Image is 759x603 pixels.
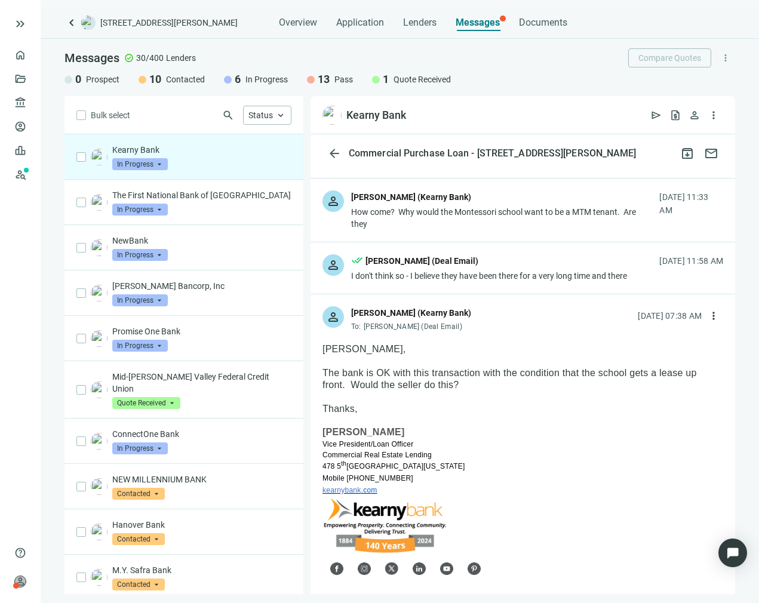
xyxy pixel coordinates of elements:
[704,106,723,125] button: more_vert
[222,109,234,121] span: search
[326,258,340,272] span: person
[708,310,720,322] span: more_vert
[351,306,471,319] div: [PERSON_NAME] (Kearny Bank)
[689,109,700,121] span: person
[112,235,291,247] p: NewBank
[383,72,389,87] span: 1
[112,249,168,261] span: In Progress
[318,72,330,87] span: 13
[351,254,363,270] span: done_all
[699,141,723,165] button: mail
[91,194,107,211] img: 8383edaf-8815-42a2-b72f-540a665a07ad
[628,48,711,67] button: Compare Quotes
[365,254,478,267] div: [PERSON_NAME] (Deal Email)
[638,309,702,322] div: [DATE] 07:38 AM
[248,110,273,120] span: Status
[685,106,704,125] button: person
[112,325,291,337] p: Promise One Bank
[91,478,107,495] img: 25c27443-546c-4a82-a383-5f6c26716530
[403,17,437,29] span: Lenders
[334,73,353,85] span: Pass
[112,144,291,156] p: Kearny Bank
[659,190,723,217] div: [DATE] 11:33 AM
[91,109,130,122] span: Bulk select
[659,254,723,267] div: [DATE] 11:58 AM
[351,190,471,204] div: [PERSON_NAME] (Kearny Bank)
[346,108,406,122] div: Kearny Bank
[326,310,340,324] span: person
[91,433,107,450] img: ead3dc80-8f2e-4d6b-b593-baad760150fb.png
[708,109,720,121] span: more_vert
[336,17,384,29] span: Application
[91,285,107,301] img: 379a8726-9a6f-4dbe-b729-cd77c4aec963
[327,146,342,161] span: arrow_back
[75,72,81,87] span: 0
[64,16,79,30] a: keyboard_arrow_left
[669,109,681,121] span: request_quote
[351,270,627,282] div: I don't think so - I believe they have been there for a very long time and there
[81,16,96,30] img: deal-logo
[346,147,639,159] div: Commercial Purchase Loan - [STREET_ADDRESS][PERSON_NAME]
[720,53,731,63] span: more_vert
[718,539,747,567] div: Open Intercom Messenger
[704,306,723,325] button: more_vert
[650,109,662,121] span: send
[166,73,205,85] span: Contacted
[456,17,500,28] span: Messages
[351,322,471,331] div: To:
[364,322,462,331] span: [PERSON_NAME] (Deal Email)
[322,106,342,125] img: 485b220d-9334-4cd8-8bbb-dc98a7004dc4
[275,110,286,121] span: keyboard_arrow_up
[91,569,107,586] img: 54094a16-3971-4677-bfc6-83738ad80086
[519,17,567,29] span: Documents
[112,371,291,395] p: Mid-[PERSON_NAME] Valley Federal Credit Union
[112,564,291,576] p: M.Y. Safra Bank
[91,149,107,165] img: 485b220d-9334-4cd8-8bbb-dc98a7004dc4
[112,280,291,292] p: [PERSON_NAME] Bancorp, Inc
[112,189,291,201] p: The First National Bank of [GEOGRAPHIC_DATA]
[13,17,27,31] button: keyboard_double_arrow_right
[322,141,346,165] button: arrow_back
[100,17,238,29] span: [STREET_ADDRESS][PERSON_NAME]
[716,48,735,67] button: more_vert
[112,428,291,440] p: ConnectOne Bank
[86,73,119,85] span: Prospect
[112,473,291,485] p: NEW MILLENNIUM BANK
[112,204,168,216] span: In Progress
[91,330,107,347] img: 837e6f20-7e8b-4d45-810b-459a7a5dba37
[675,141,699,165] button: archive
[14,576,26,587] span: person
[112,158,168,170] span: In Progress
[64,51,119,65] span: Messages
[112,519,291,531] p: Hanover Bank
[112,533,165,545] span: Contacted
[112,294,168,306] span: In Progress
[112,340,168,352] span: In Progress
[112,442,168,454] span: In Progress
[124,53,134,63] span: check_circle
[166,52,196,64] span: Lenders
[394,73,451,85] span: Quote Received
[279,17,317,29] span: Overview
[235,72,241,87] span: 6
[112,397,180,409] span: Quote Received
[149,72,161,87] span: 10
[91,239,107,256] img: 0d214398-132e-4252-a35a-4fbe3164cb0d
[704,146,718,161] span: mail
[245,73,288,85] span: In Progress
[14,547,26,559] span: help
[326,194,340,208] span: person
[91,524,107,540] img: 5be5767b-4aed-4388-91a7-2d0d96412b29
[136,52,164,64] span: 30/400
[112,488,165,500] span: Contacted
[351,206,653,230] div: How come? Why would the Montessori school want to be a MTM tenant. Are they
[647,106,666,125] button: send
[91,382,107,398] img: 563dcf8c-120d-4ca5-b37b-3c2d43bc0f84
[666,106,685,125] button: request_quote
[112,579,165,590] span: Contacted
[14,97,23,109] span: account_balance
[680,146,695,161] span: archive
